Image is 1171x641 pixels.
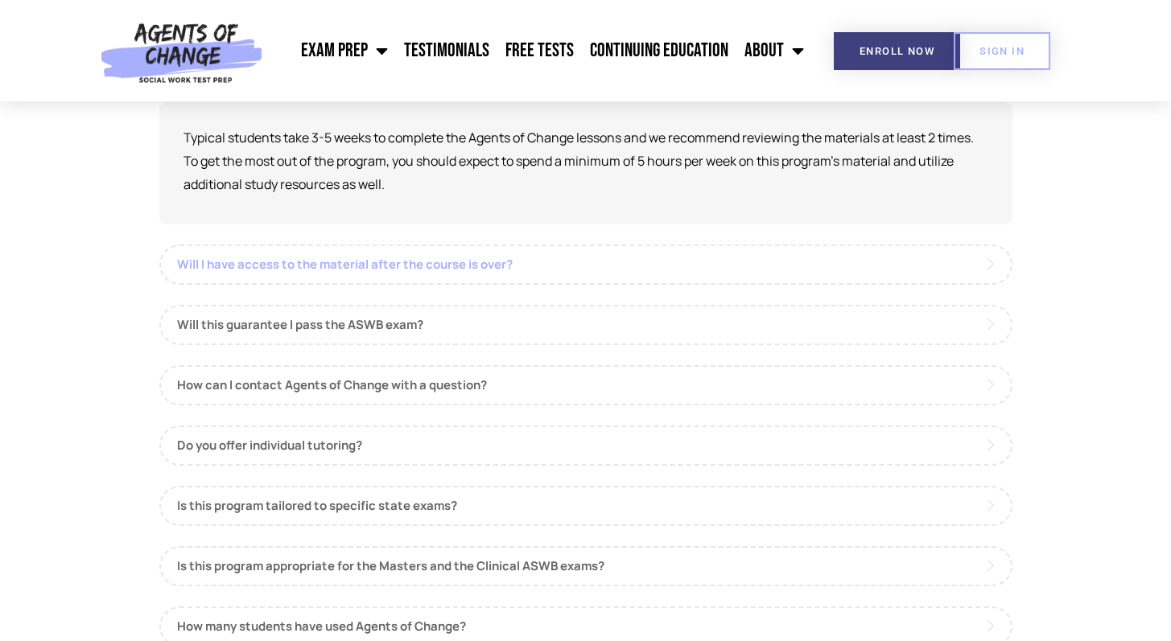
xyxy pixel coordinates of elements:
a: Do you offer individual tutoring? [159,425,1012,466]
a: Is this program appropriate for the Masters and the Clinical ASWB exams? [159,546,1012,586]
a: Testimonials [396,31,497,71]
a: SIGN IN [954,32,1050,70]
a: Will this guarantee I pass the ASWB exam? [159,305,1012,345]
a: Exam Prep [293,31,396,71]
a: Free Tests [497,31,582,71]
a: Will I have access to the material after the course is over? [159,244,1012,285]
nav: Menu [270,31,813,71]
span: SIGN IN [979,46,1025,56]
a: About [736,31,812,71]
p: Typical students take 3-5 weeks to complete the Agents of Change lessons and we recommend reviewi... [183,126,988,195]
a: Enroll Now [834,32,960,70]
a: How can I contact Agents of Change with a question? [159,365,1012,405]
span: Enroll Now [860,46,934,56]
a: Continuing Education [582,31,736,71]
a: Is this program tailored to specific state exams? [159,486,1012,526]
